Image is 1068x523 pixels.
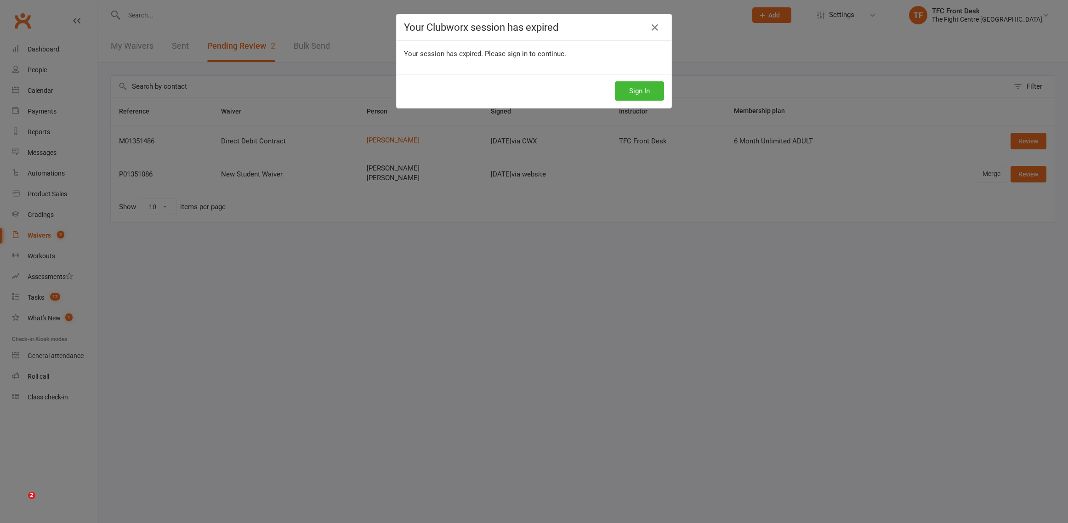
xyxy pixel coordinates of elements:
h4: Your Clubworx session has expired [404,22,664,33]
iframe: Intercom live chat [9,492,31,514]
span: 2 [28,492,35,499]
span: Your session has expired. Please sign in to continue. [404,50,566,58]
button: Sign In [615,81,664,101]
a: Close [648,20,662,35]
